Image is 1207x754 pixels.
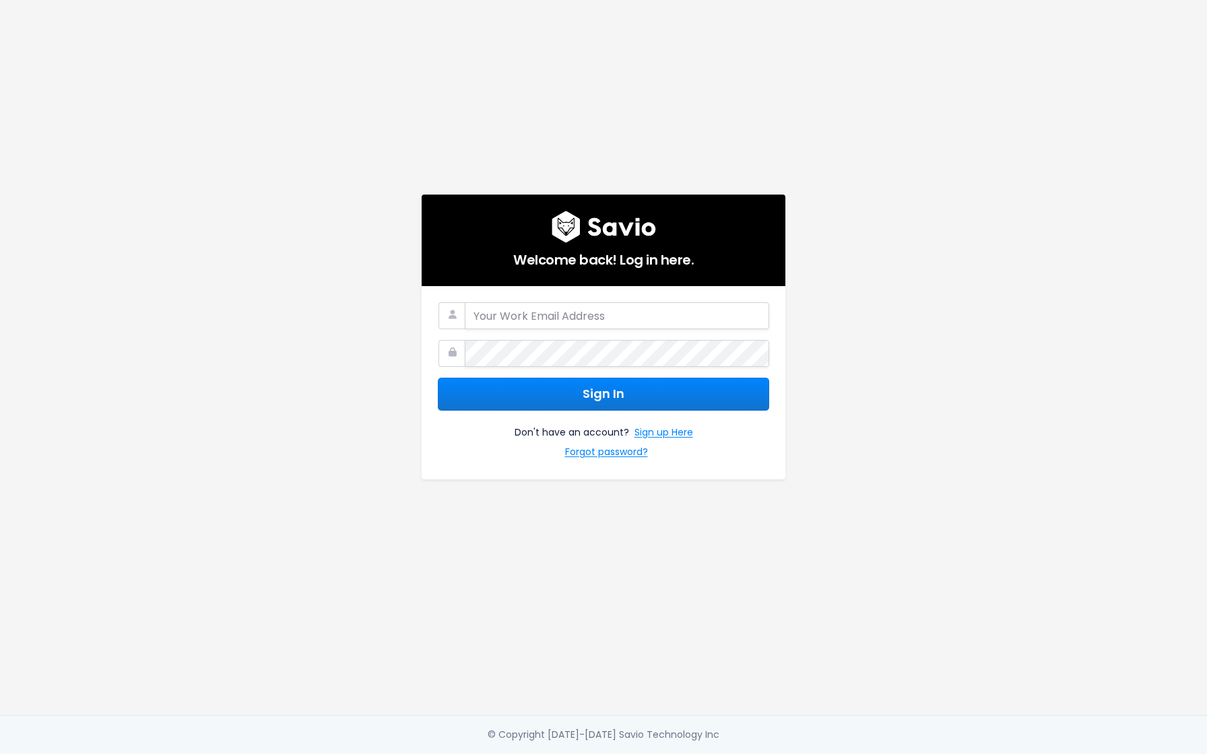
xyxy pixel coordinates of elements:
a: Sign up Here [634,424,693,444]
h5: Welcome back! Log in here. [438,243,769,270]
input: Your Work Email Address [465,302,769,329]
div: © Copyright [DATE]-[DATE] Savio Technology Inc [488,726,719,743]
div: Don't have an account? [438,411,769,463]
img: logo600x187.a314fd40982d.png [552,211,656,243]
button: Sign In [438,378,769,411]
a: Forgot password? [565,444,648,463]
